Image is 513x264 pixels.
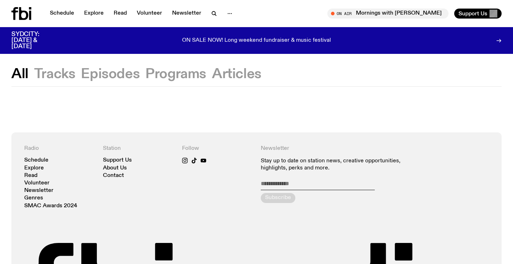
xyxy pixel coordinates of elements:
[24,145,94,152] h4: Radio
[212,68,261,81] button: Articles
[24,188,53,193] a: Newsletter
[24,173,37,178] a: Read
[182,145,252,152] h4: Follow
[11,31,57,50] h3: SYDCITY: [DATE] & [DATE]
[109,9,131,19] a: Read
[327,9,449,19] button: On AirMornings with [PERSON_NAME] / [US_STATE][PERSON_NAME] Interview
[182,37,331,44] p: ON SALE NOW! Long weekend fundraiser & music festival
[261,193,295,203] button: Subscribe
[46,9,78,19] a: Schedule
[81,68,140,81] button: Episodes
[24,158,48,163] a: Schedule
[103,145,173,152] h4: Station
[24,181,50,186] a: Volunteer
[458,10,487,17] span: Support Us
[24,196,43,201] a: Genres
[168,9,206,19] a: Newsletter
[80,9,108,19] a: Explore
[24,203,77,209] a: SMAC Awards 2024
[11,68,28,81] button: All
[34,68,76,81] button: Tracks
[454,9,502,19] button: Support Us
[261,158,410,171] p: Stay up to date on station news, creative opportunities, highlights, perks and more.
[261,145,410,152] h4: Newsletter
[133,9,166,19] a: Volunteer
[103,166,127,171] a: About Us
[145,68,206,81] button: Programs
[24,166,44,171] a: Explore
[103,158,132,163] a: Support Us
[103,173,124,178] a: Contact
